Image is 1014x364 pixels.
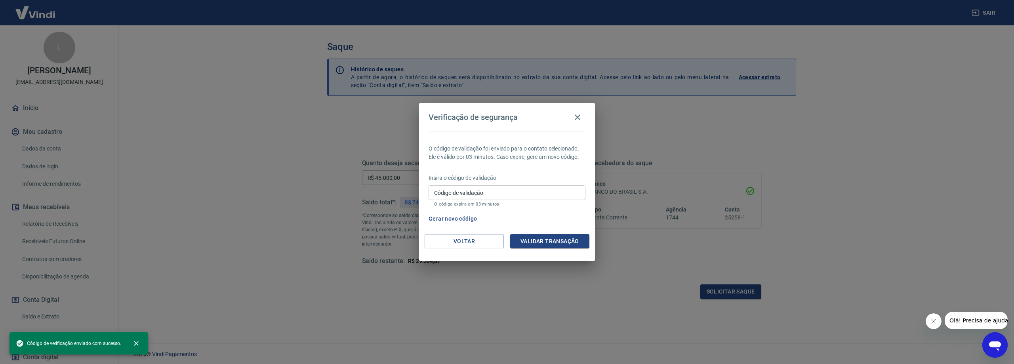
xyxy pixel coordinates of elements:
button: Voltar [425,234,504,249]
p: O código de validação foi enviado para o contato selecionado. Ele é válido por 03 minutos. Caso e... [429,145,585,161]
button: Gerar novo código [425,212,480,226]
iframe: Mensagem da empresa [945,312,1008,329]
iframe: Fechar mensagem [926,313,942,329]
h4: Verificação de segurança [429,112,518,122]
iframe: Botão para abrir a janela de mensagens [982,332,1008,358]
p: Insira o código de validação [429,174,585,182]
span: Olá! Precisa de ajuda? [5,6,67,12]
span: Código de verificação enviado com sucesso. [16,339,121,347]
button: close [128,335,145,352]
button: Validar transação [510,234,589,249]
p: O código expira em 03 minutos. [434,202,580,207]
